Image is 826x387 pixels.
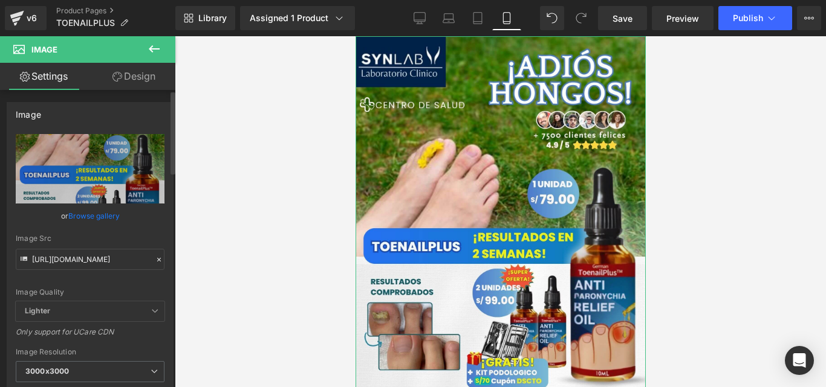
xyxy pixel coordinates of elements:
a: Laptop [434,6,463,30]
button: Undo [540,6,564,30]
span: Image [31,45,57,54]
div: or [16,209,164,222]
b: 3000x3000 [25,366,69,376]
div: v6 [24,10,39,26]
a: Mobile [492,6,521,30]
span: TOENAILPLUS [56,18,115,28]
button: More [797,6,821,30]
a: v6 [5,6,47,30]
a: Design [90,63,178,90]
button: Publish [718,6,792,30]
div: Only support for UCare CDN [16,327,164,345]
span: Publish [733,13,763,23]
a: Browse gallery [68,205,120,226]
span: Save [613,12,633,25]
span: Preview [666,12,699,25]
div: Open Intercom Messenger [785,346,814,375]
div: Assigned 1 Product [250,12,345,24]
a: Desktop [405,6,434,30]
b: Lighter [25,306,50,315]
div: Image Quality [16,288,164,296]
span: Library [198,13,227,24]
a: Tablet [463,6,492,30]
a: Product Pages [56,6,175,16]
a: New Library [175,6,235,30]
div: Image [16,103,41,120]
button: Redo [569,6,593,30]
input: Link [16,249,164,270]
div: Image Resolution [16,348,164,356]
a: Preview [652,6,714,30]
div: Image Src [16,234,164,243]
